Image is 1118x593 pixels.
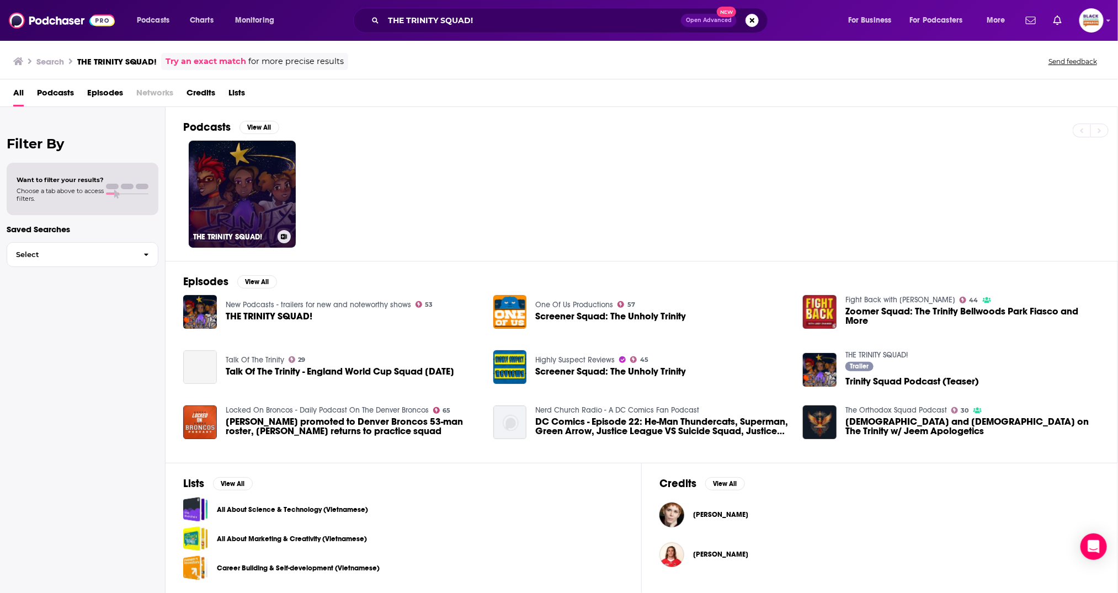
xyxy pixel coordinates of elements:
a: EpisodesView All [183,275,277,289]
a: DC Comics - Episode 22: He-Man Thundercats, Superman, Green Arrow, Justice League VS Suicide Squa... [535,417,790,436]
a: Try an exact match [166,55,246,68]
span: [PERSON_NAME] [693,550,748,559]
a: Zoomer Squad: The Trinity Bellwoods Park Fiasco and More [845,307,1100,325]
span: [PERSON_NAME] [693,510,748,519]
h3: THE TRINITY SQUAD! [77,56,157,67]
button: Jeff HasslerJeff Hassler [659,537,1100,572]
a: Charts [183,12,220,29]
h2: Credits [659,477,696,490]
a: One Of Us Productions [535,300,613,309]
a: THE TRINITY SQUAD! [226,312,312,321]
span: Select [7,251,135,258]
img: Zoomer Squad: The Trinity Bellwoods Park Fiasco and More [803,295,837,329]
a: Trinity Squad Podcast (Teaser) [845,377,979,386]
a: Tana French [693,510,748,519]
button: open menu [903,12,979,29]
a: Kendall Hinton promoted to Denver Broncos 53-man roster, Trinity Benson returns to practice squad [226,417,480,436]
h2: Lists [183,477,204,490]
a: Fight Back with Libby Znaimer [845,295,955,304]
a: 30 [951,407,969,414]
img: Screener Squad: The Unholy Trinity [493,295,527,329]
img: Jeff Hassler [659,542,684,567]
a: Show notifications dropdown [1049,11,1066,30]
a: THE TRINITY SQUAD! [189,141,296,248]
a: All About Science & Technology (Vietnamese) [217,504,368,516]
button: open menu [129,12,184,29]
img: Kendall Hinton promoted to Denver Broncos 53-man roster, Trinity Benson returns to practice squad [183,405,217,439]
span: 44 [970,298,978,303]
a: 45 [630,356,648,363]
img: Tana French [659,503,684,527]
a: ListsView All [183,477,253,490]
a: PodcastsView All [183,120,279,134]
a: Talk Of The Trinity - England World Cup Squad April 2022 [183,350,217,384]
h3: THE TRINITY SQUAD! [193,232,273,242]
a: 65 [433,407,451,414]
img: Trinity Squad Podcast (Teaser) [803,353,837,387]
img: Podchaser - Follow, Share and Rate Podcasts [9,10,115,31]
img: Islam and Judaism on The Trinity w/ Jeem Apologetics [803,405,837,439]
div: Search podcasts, credits, & more... [364,8,779,33]
button: View All [237,275,277,289]
span: Open Advanced [686,18,732,23]
a: Talk Of The Trinity - England World Cup Squad April 2022 [226,367,454,376]
span: Monitoring [235,13,274,28]
a: Nerd Church Radio - A DC Comics Fan Podcast [535,405,699,415]
a: All About Marketing & Creativity (Vietnamese) [217,533,367,545]
span: 65 [443,408,450,413]
span: Want to filter your results? [17,176,104,184]
img: User Profile [1079,8,1104,33]
span: 29 [298,357,305,362]
span: [DEMOGRAPHIC_DATA] and [DEMOGRAPHIC_DATA] on The Trinity w/ Jeem Apologetics [845,417,1100,436]
a: Screener Squad: The Unholy Trinity [535,367,686,376]
button: View All [213,477,253,490]
span: For Podcasters [910,13,963,28]
span: 57 [627,302,635,307]
span: 45 [640,357,648,362]
span: 30 [961,408,969,413]
p: Saved Searches [7,224,158,234]
button: Open AdvancedNew [681,14,737,27]
button: Send feedback [1045,57,1100,66]
button: View All [705,477,745,490]
a: DC Comics - Episode 22: He-Man Thundercats, Superman, Green Arrow, Justice League VS Suicide Squa... [493,405,527,439]
a: The Orthodox Squad Podcast [845,405,947,415]
button: open menu [227,12,289,29]
span: New [717,7,737,17]
span: [PERSON_NAME] promoted to Denver Broncos 53-man roster, [PERSON_NAME] returns to practice squad [226,417,480,436]
span: Lists [228,84,245,106]
a: Career Building & Self-development (Vietnamese) [183,555,208,580]
a: All About Marketing & Creativity (Vietnamese) [183,526,208,551]
img: Screener Squad: The Unholy Trinity [493,350,527,384]
a: 53 [416,301,433,308]
a: 57 [617,301,635,308]
h2: Filter By [7,136,158,152]
a: Career Building & Self-development (Vietnamese) [217,562,380,574]
span: for more precise results [248,55,344,68]
button: View All [239,121,279,134]
a: Islam and Judaism on The Trinity w/ Jeem Apologetics [845,417,1100,436]
span: Logged in as blackpodcastingawards [1079,8,1104,33]
a: Highly Suspect Reviews [535,355,615,365]
span: For Business [848,13,892,28]
span: Credits [187,84,215,106]
a: New Podcasts - trailers for new and noteworthy shows [226,300,411,309]
a: Locked On Broncos - Daily Podcast On The Denver Broncos [226,405,429,415]
button: Select [7,242,158,267]
span: Networks [136,84,173,106]
span: Screener Squad: The Unholy Trinity [535,312,686,321]
a: All About Science & Technology (Vietnamese) [183,497,208,522]
a: Episodes [87,84,123,106]
span: Talk Of The Trinity - England World Cup Squad [DATE] [226,367,454,376]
